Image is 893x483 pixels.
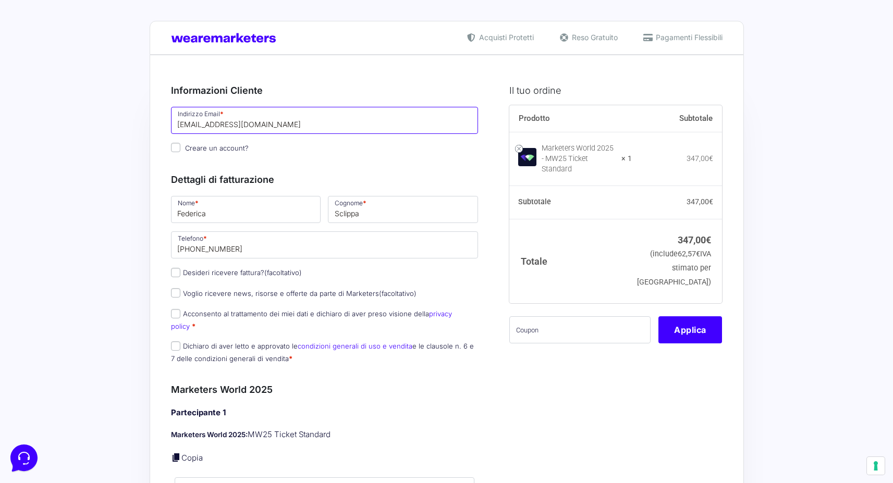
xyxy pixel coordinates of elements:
[171,289,417,298] label: Voglio ricevere news, risorse e offerte da parte di Marketers
[709,197,713,206] span: €
[509,105,632,132] th: Prodotto
[509,219,632,303] th: Totale
[653,32,723,43] span: Pagamenti Flessibili
[621,154,632,164] strong: × 1
[709,154,713,163] span: €
[637,250,711,287] small: (include IVA stimato per [GEOGRAPHIC_DATA])
[90,349,118,358] p: Messaggi
[706,234,711,245] span: €
[8,335,72,358] button: Home
[264,268,302,277] span: (facoltativo)
[171,341,180,351] input: Dichiaro di aver letto e approvato lecondizioni generali di uso e venditae le clausole n. 6 e 7 d...
[509,83,722,97] h3: Il tuo ordine
[171,309,452,330] label: Acconsento al trattamento dei miei dati e dichiaro di aver preso visione della
[185,144,249,152] span: Creare un account?
[171,407,479,419] h4: Partecipante 1
[23,152,170,162] input: Cerca un articolo...
[72,335,137,358] button: Messaggi
[379,289,417,298] span: (facoltativo)
[687,197,713,206] bdi: 347,00
[171,268,302,277] label: Desideri ricevere fattura?
[161,349,176,358] p: Aiuto
[171,231,479,258] input: Telefono *
[696,250,700,258] span: €
[50,58,71,79] img: dark
[542,143,615,175] div: Marketers World 2025 - MW25 Ticket Standard
[68,94,154,102] span: Inizia una conversazione
[136,335,200,358] button: Aiuto
[171,172,479,187] h3: Dettagli di fatturazione
[687,154,713,163] bdi: 347,00
[678,234,711,245] bdi: 347,00
[867,457,885,475] button: Le tue preferenze relative al consenso per le tecnologie di tracciamento
[509,316,651,343] input: Coupon
[171,309,180,318] input: Acconsento al trattamento dei miei dati e dichiaro di aver preso visione dellaprivacy policy
[171,83,479,97] h3: Informazioni Cliente
[17,88,192,108] button: Inizia una conversazione
[171,342,474,362] label: Dichiaro di aver letto e approvato le e le clausole n. 6 e 7 delle condizioni generali di vendita
[8,8,175,25] h2: Ciao da Marketers 👋
[181,453,203,463] a: Copia
[171,382,479,397] h3: Marketers World 2025
[658,316,722,343] button: Applica
[476,32,534,43] span: Acquisti Protetti
[328,196,478,223] input: Cognome *
[31,349,49,358] p: Home
[17,129,81,138] span: Trova una risposta
[171,452,181,463] a: Copia i dettagli dell'acquirente
[171,107,479,134] input: Indirizzo Email *
[298,342,412,350] a: condizioni generali di uso e vendita
[33,58,54,79] img: dark
[171,429,479,441] p: MW25 Ticket Standard
[569,32,618,43] span: Reso Gratuito
[171,196,321,223] input: Nome *
[171,288,180,298] input: Voglio ricevere news, risorse e offerte da parte di Marketers(facoltativo)
[171,309,452,330] a: privacy policy
[8,442,40,474] iframe: Customerly Messenger Launcher
[111,129,192,138] a: Apri Centro Assistenza
[632,105,723,132] th: Subtotale
[171,143,180,152] input: Creare un account?
[17,58,38,79] img: dark
[518,148,536,166] img: Marketers World 2025 - MW25 Ticket Standard
[17,42,89,50] span: Le tue conversazioni
[509,186,632,219] th: Subtotale
[171,430,248,439] strong: Marketers World 2025:
[678,250,700,258] span: 62,57
[171,268,180,277] input: Desideri ricevere fattura?(facoltativo)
